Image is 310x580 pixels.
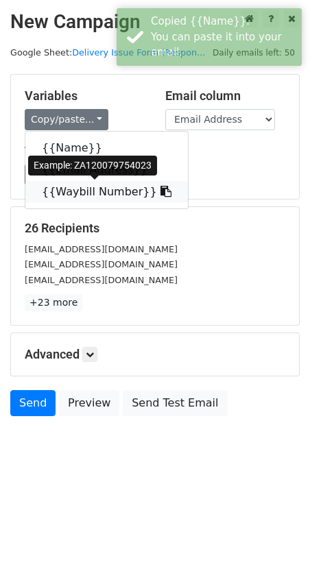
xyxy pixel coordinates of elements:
[28,156,157,176] div: Example: ZA120079754023
[165,88,285,104] h5: Email column
[25,347,285,362] h5: Advanced
[25,181,188,203] a: {{Waybill Number}}
[25,109,108,130] a: Copy/paste...
[10,390,56,416] a: Send
[25,221,285,236] h5: 26 Recipients
[10,47,205,58] small: Google Sheet:
[25,275,178,285] small: [EMAIL_ADDRESS][DOMAIN_NAME]
[59,390,119,416] a: Preview
[72,47,205,58] a: Delivery Issue Form (Respon...
[241,514,310,580] iframe: Chat Widget
[25,259,178,269] small: [EMAIL_ADDRESS][DOMAIN_NAME]
[25,294,82,311] a: +23 more
[25,159,188,181] a: {{Email Address}}
[25,137,188,159] a: {{Name}}
[123,390,227,416] a: Send Test Email
[151,14,296,60] div: Copied {{Name}}. You can paste it into your email.
[10,10,300,34] h2: New Campaign
[25,88,145,104] h5: Variables
[25,244,178,254] small: [EMAIL_ADDRESS][DOMAIN_NAME]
